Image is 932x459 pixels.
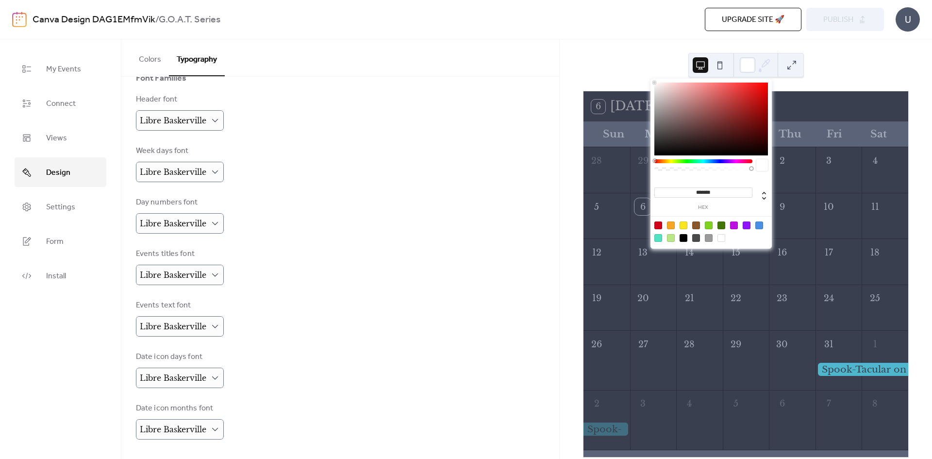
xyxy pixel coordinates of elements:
[159,11,220,29] b: G.O.A.T. Series
[634,395,651,412] div: 3
[820,290,837,307] div: 24
[46,165,70,180] span: Design
[717,234,725,242] div: #FFFFFF
[155,11,159,29] b: /
[768,122,812,147] div: Thu
[140,270,206,280] span: Libre Baskerville
[755,221,763,229] div: #4A90E2
[46,131,67,146] span: Views
[667,221,675,229] div: #F5A623
[46,62,81,77] span: My Events
[717,221,725,229] div: #417505
[12,12,27,27] img: logo
[588,395,605,412] div: 2
[15,261,106,290] a: Install
[774,153,791,170] div: 2
[654,234,662,242] div: #50E3C2
[727,244,744,261] div: 15
[896,7,920,32] div: U
[131,39,169,75] button: Colors
[136,248,222,260] div: Events titles font
[136,197,222,208] div: Day numbers font
[812,122,856,147] div: Fri
[136,145,222,157] div: Week days font
[820,198,837,215] div: 10
[136,72,186,84] div: Font Families
[774,244,791,261] div: 16
[136,351,222,363] div: Date icon days font
[46,96,76,111] span: Connect
[15,88,106,118] a: Connect
[681,395,698,412] div: 4
[46,200,75,215] span: Settings
[866,336,883,353] div: 1
[727,336,744,353] div: 29
[654,221,662,229] div: #D0021B
[654,205,752,210] label: hex
[820,336,837,353] div: 31
[743,221,750,229] div: #9013FE
[774,198,791,215] div: 9
[681,290,698,307] div: 21
[730,221,738,229] div: #BD10E0
[634,244,651,261] div: 13
[815,363,908,376] div: Spook-Tacular on the Shore
[705,8,801,31] button: Upgrade site 🚀
[681,336,698,353] div: 28
[866,153,883,170] div: 4
[140,322,206,331] span: Libre Baskerville
[169,39,225,76] button: Typography
[866,290,883,307] div: 25
[727,290,744,307] div: 22
[820,244,837,261] div: 17
[681,244,698,261] div: 14
[866,198,883,215] div: 11
[46,234,64,249] span: Form
[727,395,744,412] div: 5
[820,153,837,170] div: 3
[680,221,687,229] div: #F8E71C
[140,373,206,383] span: Libre Baskerville
[588,336,605,353] div: 26
[140,425,206,434] span: Libre Baskerville
[15,192,106,221] a: Settings
[774,395,791,412] div: 6
[140,219,206,228] span: Libre Baskerville
[634,153,651,170] div: 29
[583,423,630,436] div: Spook-Tacular on the Shore
[705,234,713,242] div: #9B9B9B
[15,54,106,84] a: My Events
[692,234,700,242] div: #4A4A4A
[15,157,106,187] a: Design
[634,290,651,307] div: 20
[866,395,883,412] div: 8
[46,269,66,284] span: Install
[140,116,206,125] span: Libre Baskerville
[667,234,675,242] div: #B8E986
[588,198,605,215] div: 5
[774,336,791,353] div: 30
[774,290,791,307] div: 23
[591,122,635,147] div: Sun
[15,123,106,153] a: Views
[33,11,155,29] a: Canva Design DAG1EMfmVik
[705,221,713,229] div: #7ED321
[588,290,605,307] div: 19
[635,122,680,147] div: Mon
[588,244,605,261] div: 12
[692,221,700,229] div: #8B572A
[136,403,222,414] div: Date icon months font
[588,153,605,170] div: 28
[15,226,106,256] a: Form
[680,234,687,242] div: #000000
[866,244,883,261] div: 18
[634,336,651,353] div: 27
[634,198,651,215] div: 6
[856,122,900,147] div: Sat
[136,94,222,105] div: Header font
[722,14,784,26] span: Upgrade site 🚀
[820,395,837,412] div: 7
[140,167,206,177] span: Libre Baskerville
[136,300,222,311] div: Events text font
